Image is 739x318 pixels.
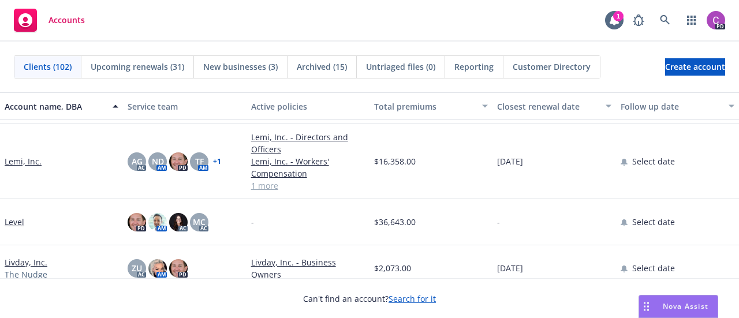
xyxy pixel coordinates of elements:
[303,293,436,305] span: Can't find an account?
[513,61,591,73] span: Customer Directory
[497,216,500,228] span: -
[366,61,435,73] span: Untriaged files (0)
[665,58,725,76] a: Create account
[132,155,143,167] span: AG
[707,11,725,29] img: photo
[389,293,436,304] a: Search for it
[5,256,47,268] a: Livday, Inc.
[247,92,369,120] button: Active policies
[251,216,254,228] span: -
[654,9,677,32] a: Search
[213,158,221,165] a: + 1
[5,100,106,113] div: Account name, DBA
[680,9,703,32] a: Switch app
[374,100,475,113] div: Total premiums
[169,152,188,171] img: photo
[132,262,142,274] span: ZU
[369,92,492,120] button: Total premiums
[632,262,675,274] span: Select date
[91,61,184,73] span: Upcoming renewals (31)
[639,295,718,318] button: Nova Assist
[152,155,164,167] span: ND
[613,11,624,21] div: 1
[5,268,47,280] span: The Nudge
[128,213,146,231] img: photo
[195,155,204,167] span: TF
[251,256,365,280] a: Livday, Inc. - Business Owners
[9,4,89,36] a: Accounts
[497,262,523,274] span: [DATE]
[374,216,416,228] span: $36,643.00
[374,262,411,274] span: $2,073.00
[169,213,188,231] img: photo
[251,179,365,192] a: 1 more
[632,155,675,167] span: Select date
[665,56,725,78] span: Create account
[169,259,188,278] img: photo
[492,92,615,120] button: Closest renewal date
[123,92,246,120] button: Service team
[251,131,365,155] a: Lemi, Inc. - Directors and Officers
[48,16,85,25] span: Accounts
[454,61,494,73] span: Reporting
[663,301,708,311] span: Nova Assist
[148,259,167,278] img: photo
[5,155,42,167] a: Lemi, Inc.
[24,61,72,73] span: Clients (102)
[632,216,675,228] span: Select date
[251,155,365,179] a: Lemi, Inc. - Workers' Compensation
[193,216,206,228] span: MC
[497,155,523,167] span: [DATE]
[148,213,167,231] img: photo
[251,100,365,113] div: Active policies
[374,155,416,167] span: $16,358.00
[616,92,739,120] button: Follow up date
[627,9,650,32] a: Report a Bug
[497,100,598,113] div: Closest renewal date
[203,61,278,73] span: New businesses (3)
[621,100,722,113] div: Follow up date
[297,61,347,73] span: Archived (15)
[128,100,241,113] div: Service team
[639,295,654,317] div: Drag to move
[5,216,24,228] a: Level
